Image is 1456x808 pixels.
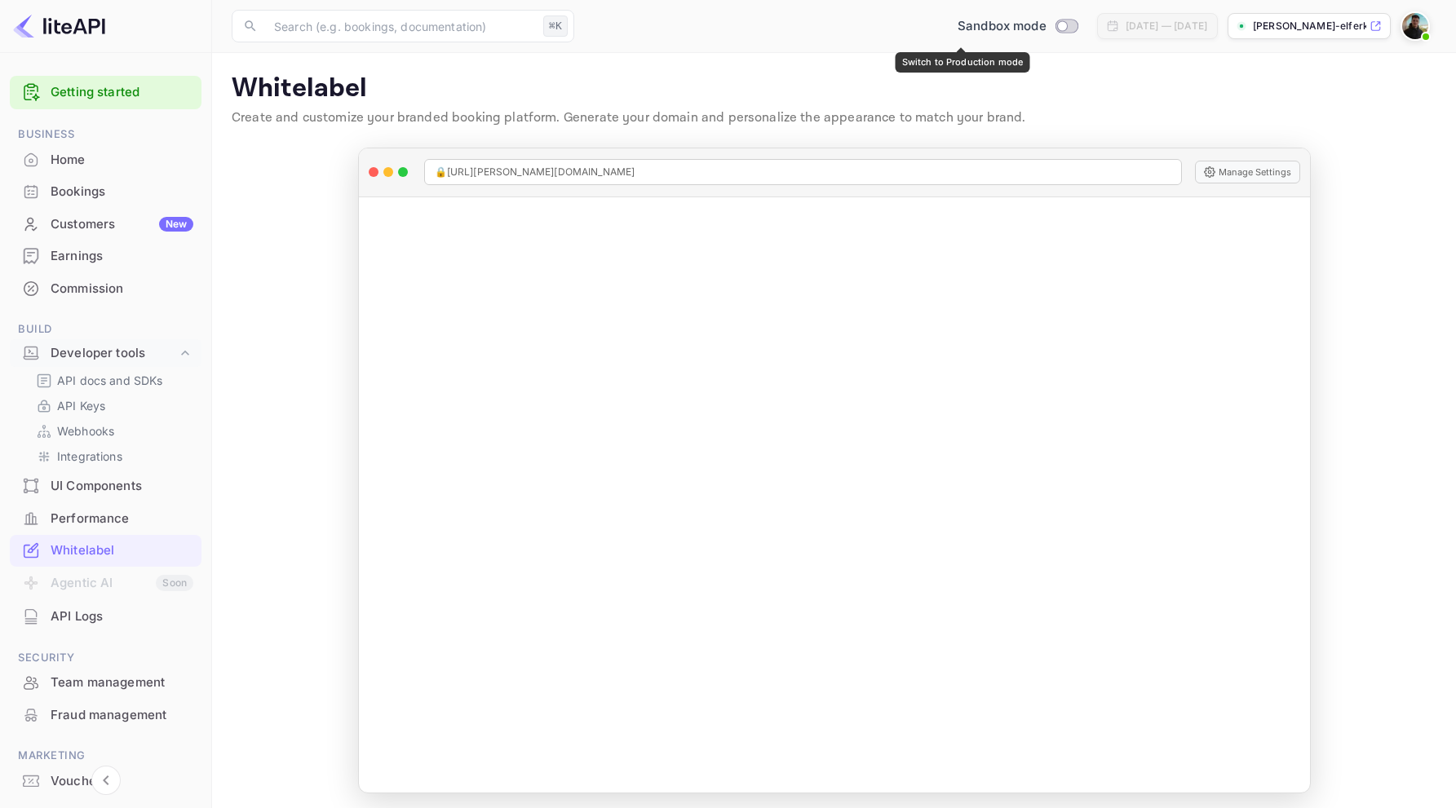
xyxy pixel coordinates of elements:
[264,10,537,42] input: Search (e.g. bookings, documentation)
[10,766,201,797] div: Vouchers
[51,83,193,102] a: Getting started
[51,247,193,266] div: Earnings
[159,217,193,232] div: New
[10,649,201,667] span: Security
[232,73,1436,105] p: Whitelabel
[435,165,635,179] span: 🔒 [URL][PERSON_NAME][DOMAIN_NAME]
[51,344,177,363] div: Developer tools
[10,601,201,631] a: API Logs
[10,176,201,208] div: Bookings
[36,397,188,414] a: API Keys
[29,444,195,468] div: Integrations
[10,241,201,271] a: Earnings
[10,209,201,241] div: CustomersNew
[51,706,193,725] div: Fraud management
[1126,19,1207,33] div: [DATE] — [DATE]
[10,667,201,699] div: Team management
[543,15,568,37] div: ⌘K
[51,280,193,298] div: Commission
[10,273,201,303] a: Commission
[10,503,201,533] a: Performance
[51,151,193,170] div: Home
[57,372,163,389] p: API docs and SDKs
[29,394,195,417] div: API Keys
[51,215,193,234] div: Customers
[10,503,201,535] div: Performance
[29,419,195,443] div: Webhooks
[36,372,188,389] a: API docs and SDKs
[1402,13,1428,39] img: Jaber Elferkh
[10,766,201,796] a: Vouchers
[51,772,193,791] div: Vouchers
[10,470,201,502] div: UI Components
[13,13,105,39] img: LiteAPI logo
[51,477,193,496] div: UI Components
[10,144,201,174] a: Home
[10,667,201,697] a: Team management
[10,535,201,567] div: Whitelabel
[10,700,201,731] div: Fraud management
[958,17,1047,36] span: Sandbox mode
[10,320,201,338] span: Build
[10,176,201,206] a: Bookings
[51,510,193,528] div: Performance
[51,541,193,560] div: Whitelabel
[1195,161,1300,183] button: Manage Settings
[57,397,105,414] p: API Keys
[91,766,121,795] button: Collapse navigation
[57,448,122,465] p: Integrations
[232,108,1436,128] p: Create and customize your branded booking platform. Generate your domain and personalize the appe...
[51,183,193,201] div: Bookings
[10,126,201,143] span: Business
[1253,19,1366,33] p: [PERSON_NAME]-elferkh-k8rs.nui...
[10,76,201,109] div: Getting started
[57,422,114,439] p: Webhooks
[51,673,193,692] div: Team management
[10,273,201,305] div: Commission
[10,241,201,272] div: Earnings
[10,209,201,239] a: CustomersNew
[896,52,1030,73] div: Switch to Production mode
[51,607,193,626] div: API Logs
[10,144,201,176] div: Home
[10,700,201,730] a: Fraud management
[36,422,188,439] a: Webhooks
[10,339,201,368] div: Developer tools
[10,470,201,501] a: UI Components
[10,747,201,765] span: Marketing
[29,369,195,392] div: API docs and SDKs
[36,448,188,465] a: Integrations
[10,535,201,565] a: Whitelabel
[10,601,201,633] div: API Logs
[951,17,1084,36] div: Switch to Production mode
